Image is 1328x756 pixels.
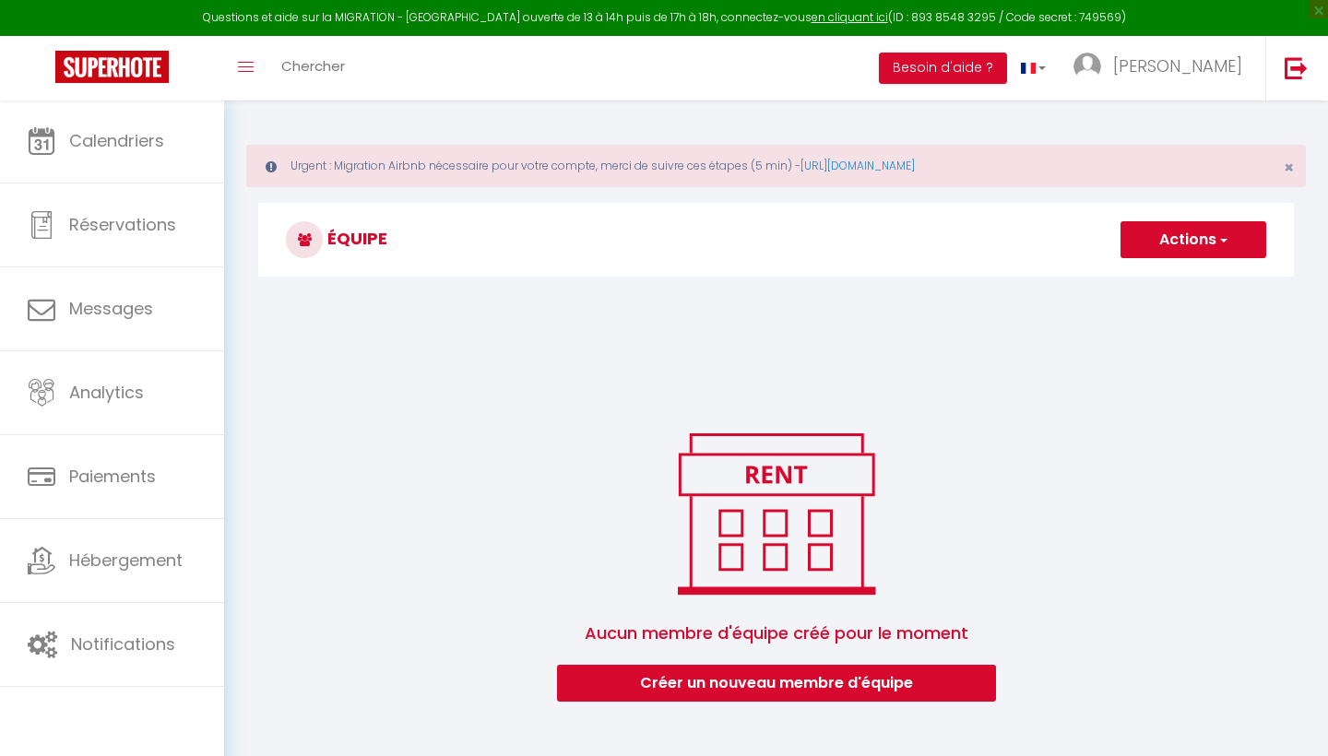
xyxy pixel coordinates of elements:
div: Urgent : Migration Airbnb nécessaire pour votre compte, merci de suivre ces étapes (5 min) - [246,145,1306,187]
span: Calendriers [69,129,164,152]
a: en cliquant ici [812,9,888,25]
span: Messages [69,297,153,320]
span: Réservations [69,213,176,236]
button: Besoin d'aide ? [879,53,1007,84]
img: logout [1285,56,1308,79]
a: ... [PERSON_NAME] [1060,36,1265,100]
img: ... [1073,53,1101,80]
span: [PERSON_NAME] [1113,54,1242,77]
span: × [1284,156,1294,179]
h3: Équipe [258,203,1294,277]
span: Hébergement [69,549,183,572]
span: Paiements [69,465,156,488]
img: rent.png [658,425,894,602]
button: Close [1284,159,1294,176]
a: Chercher [267,36,359,100]
button: Créer un nouveau membre d'équipe [557,665,996,702]
span: Chercher [281,56,345,76]
span: Analytics [69,381,144,404]
button: Actions [1120,221,1266,258]
img: Super Booking [55,51,169,83]
a: [URL][DOMAIN_NAME] [800,158,915,173]
span: Notifications [71,632,175,656]
span: Aucun membre d'équipe créé pour le moment [258,602,1294,665]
